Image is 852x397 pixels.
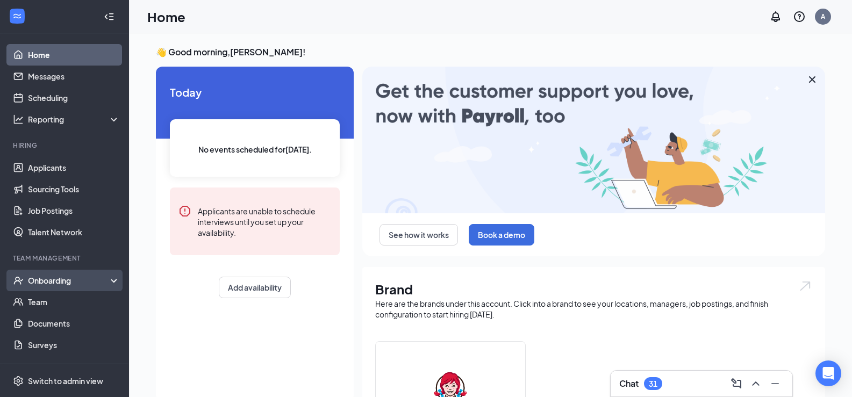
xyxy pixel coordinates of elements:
[28,313,120,334] a: Documents
[380,224,458,246] button: See how it works
[362,67,825,213] img: payroll-large.gif
[13,254,118,263] div: Team Management
[156,46,825,58] h3: 👋 Good morning, [PERSON_NAME] !
[13,141,118,150] div: Hiring
[619,378,639,389] h3: Chat
[767,375,784,392] button: Minimize
[219,277,291,298] button: Add availability
[747,375,764,392] button: ChevronUp
[28,376,103,386] div: Switch to admin view
[749,377,762,390] svg: ChevronUp
[147,8,185,26] h1: Home
[13,114,24,125] svg: Analysis
[28,291,120,313] a: Team
[815,360,841,386] div: Open Intercom Messenger
[28,66,120,87] a: Messages
[28,334,120,356] a: Surveys
[375,298,812,320] div: Here are the brands under this account. Click into a brand to see your locations, managers, job p...
[793,10,806,23] svg: QuestionInfo
[821,12,825,21] div: A
[13,376,24,386] svg: Settings
[198,143,312,155] span: No events scheduled for [DATE] .
[375,280,812,298] h1: Brand
[28,87,120,109] a: Scheduling
[28,44,120,66] a: Home
[28,157,120,178] a: Applicants
[28,221,120,243] a: Talent Network
[469,224,534,246] button: Book a demo
[178,205,191,218] svg: Error
[798,280,812,292] img: open.6027fd2a22e1237b5b06.svg
[170,84,340,100] span: Today
[104,11,114,22] svg: Collapse
[13,275,24,286] svg: UserCheck
[806,73,819,86] svg: Cross
[728,375,745,392] button: ComposeMessage
[28,114,120,125] div: Reporting
[769,10,782,23] svg: Notifications
[198,205,331,238] div: Applicants are unable to schedule interviews until you set up your availability.
[28,178,120,200] a: Sourcing Tools
[769,377,782,390] svg: Minimize
[12,11,23,21] svg: WorkstreamLogo
[730,377,743,390] svg: ComposeMessage
[28,200,120,221] a: Job Postings
[28,275,111,286] div: Onboarding
[649,379,657,388] div: 31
